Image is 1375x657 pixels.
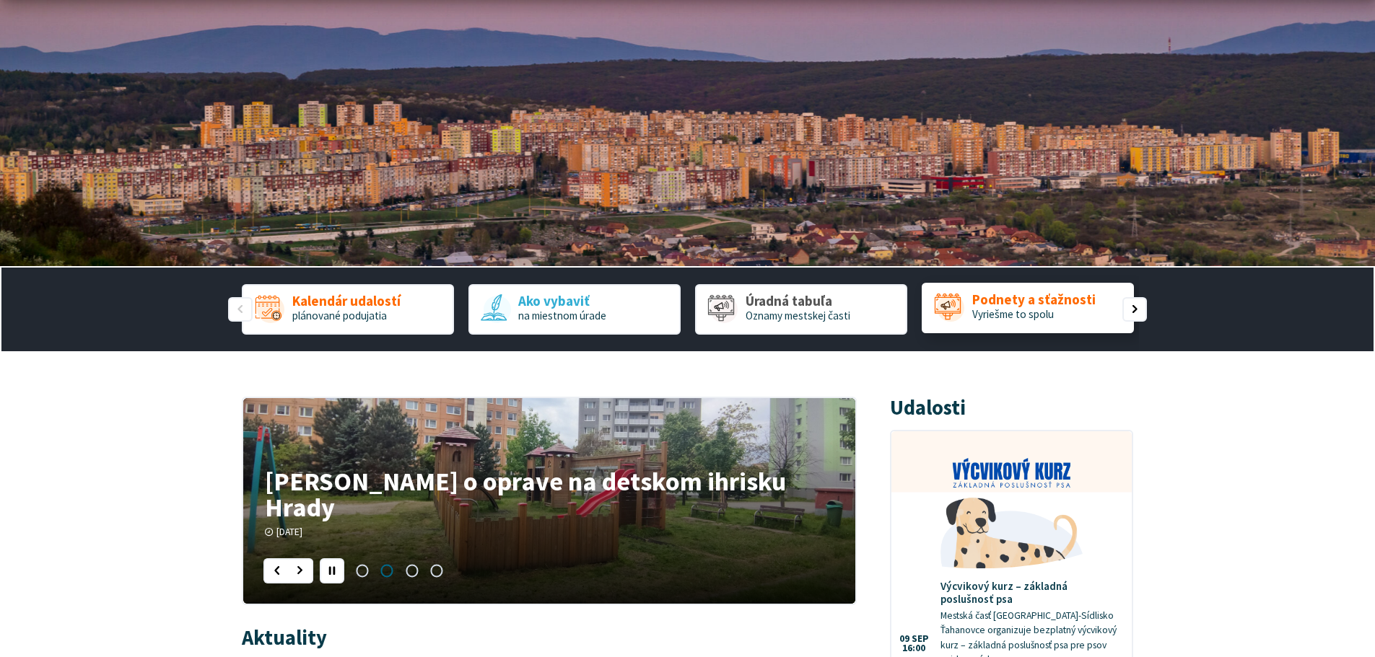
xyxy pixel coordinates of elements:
div: 2 / 5 [468,284,681,335]
span: Prejsť na slajd 2 [375,558,399,583]
span: plánované podujatia [292,309,387,322]
div: Pozastaviť pohyb slajdera [320,558,344,583]
div: Predošlý slajd [263,558,288,583]
span: sep [912,634,929,644]
a: Kalendár udalostí plánované podujatia [242,284,454,335]
div: Predošlý slajd [228,297,253,322]
div: 2 / 4 [243,398,855,604]
span: Prejsť na slajd 1 [350,558,375,583]
div: Nasledujúci slajd [289,558,313,583]
a: [PERSON_NAME] o oprave na detskom ihrisku Hrady [DATE] [243,398,855,604]
span: na miestnom úrade [518,309,606,322]
span: Podnety a sťažnosti [972,293,1096,308]
h3: Aktuality [242,627,327,649]
span: 09 [899,634,909,644]
a: Ako vybaviť na miestnom úrade [468,284,681,335]
h4: [PERSON_NAME] o oprave na detskom ihrisku Hrady [265,468,833,520]
div: 3 / 5 [695,284,907,335]
div: 4 / 5 [922,284,1134,335]
div: Nasledujúci slajd [1122,297,1147,322]
h3: Udalosti [890,397,966,419]
span: 16:00 [899,643,929,653]
div: 1 / 5 [242,284,454,335]
span: [DATE] [276,526,302,538]
span: Ako vybaviť [518,294,606,309]
a: Podnety a sťažnosti Vyriešme to spolu [922,283,1134,333]
span: Úradná tabuľa [746,294,850,309]
span: Prejsť na slajd 4 [424,558,449,583]
h4: Výcvikový kurz – základná poslušnosť psa [940,580,1121,606]
span: Kalendár udalostí [292,294,401,309]
span: Prejsť na slajd 3 [399,558,424,583]
span: Vyriešme to spolu [972,307,1054,321]
span: Oznamy mestskej časti [746,309,850,322]
a: Úradná tabuľa Oznamy mestskej časti [695,284,907,335]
